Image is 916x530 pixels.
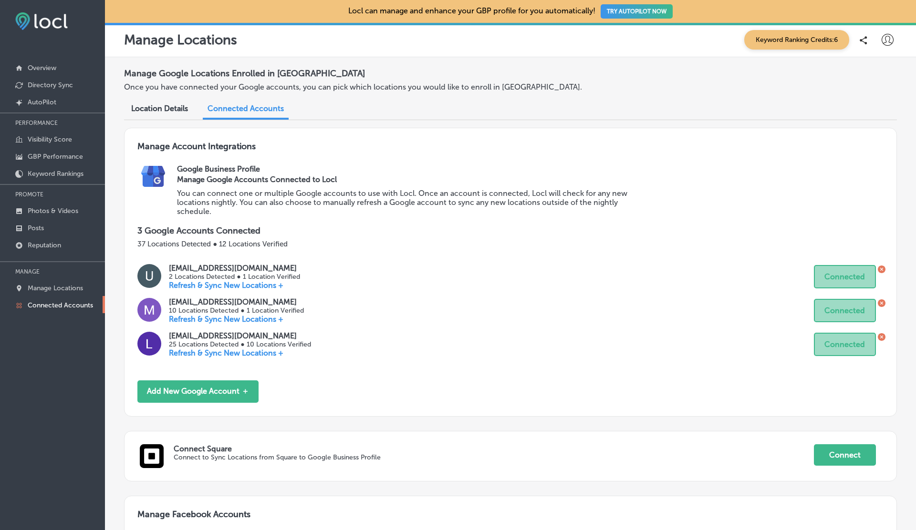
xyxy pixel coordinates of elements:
button: Connect [814,444,876,466]
button: Connected [814,265,876,288]
h3: Manage Account Integrations [137,141,884,164]
p: Visibility Score [28,135,72,143]
p: 37 Locations Detected ● 12 Locations Verified [137,240,884,248]
p: Directory Sync [28,81,73,89]
p: [EMAIL_ADDRESS][DOMAIN_NAME] [169,331,311,340]
p: Manage Locations [28,284,83,292]
p: Connected Accounts [28,301,93,309]
p: Overview [28,64,56,72]
h3: Manage Google Accounts Connected to Locl [177,175,636,184]
p: Photos & Videos [28,207,78,215]
p: Refresh & Sync New Locations + [169,315,303,324]
p: Keyword Rankings [28,170,83,178]
p: 25 Locations Detected ● 10 Locations Verified [169,340,311,348]
button: Connected [814,299,876,322]
span: Keyword Ranking Credits: 6 [744,30,849,50]
p: 10 Locations Detected ● 1 Location Verified [169,306,303,315]
img: fda3e92497d09a02dc62c9cd864e3231.png [15,12,68,30]
p: GBP Performance [28,153,83,161]
span: Location Details [131,104,188,113]
p: Refresh & Sync New Locations + [169,281,300,290]
button: Connected [814,333,876,356]
p: 3 Google Accounts Connected [137,225,884,236]
p: Reputation [28,241,61,249]
p: Posts [28,224,44,232]
p: Once you have connected your Google accounts, you can pick which locations you would like to enro... [124,82,626,92]
p: AutoPilot [28,98,56,106]
p: Connect to Sync Locations from Square to Google Business Profile [174,453,686,461]
p: Refresh & Sync New Locations + [169,348,311,357]
p: [EMAIL_ADDRESS][DOMAIN_NAME] [169,297,303,306]
p: Connect Square [174,444,814,453]
h2: Manage Google Locations Enrolled in [GEOGRAPHIC_DATA] [124,64,897,82]
span: Connected Accounts [208,104,284,113]
p: 2 Locations Detected ● 1 Location Verified [169,273,300,281]
p: [EMAIL_ADDRESS][DOMAIN_NAME] [169,264,300,273]
p: Manage Locations [124,32,237,48]
button: TRY AUTOPILOT NOW [601,4,673,19]
button: Add New Google Account ＋ [137,380,259,403]
p: You can connect one or multiple Google accounts to use with Locl. Once an account is connected, L... [177,189,636,216]
h2: Google Business Profile [177,164,884,173]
